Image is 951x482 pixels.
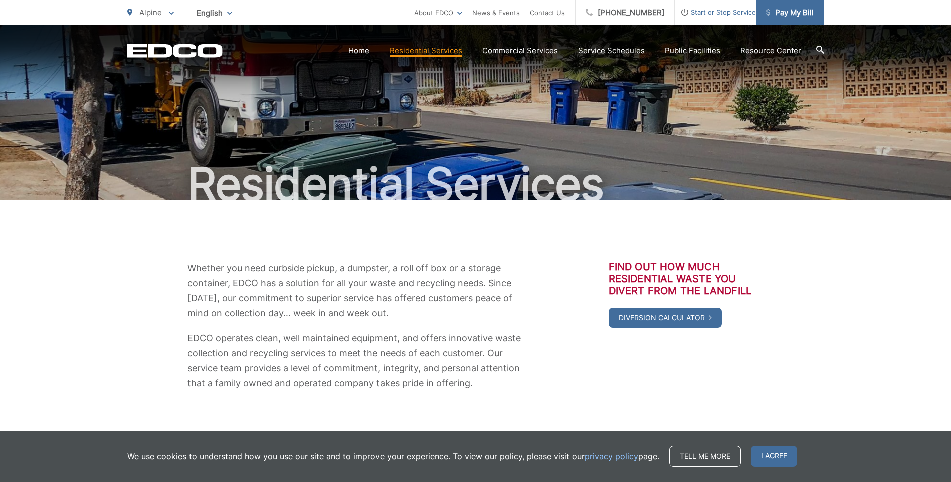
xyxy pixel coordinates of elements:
a: News & Events [472,7,520,19]
a: Residential Services [390,45,462,57]
a: About EDCO [414,7,462,19]
h1: Residential Services [127,159,824,209]
a: Contact Us [530,7,565,19]
span: Alpine [139,8,162,17]
a: Public Facilities [665,45,720,57]
p: EDCO operates clean, well maintained equipment, and offers innovative waste collection and recycl... [187,331,523,391]
a: Tell me more [669,446,741,467]
a: EDCD logo. Return to the homepage. [127,44,223,58]
span: Pay My Bill [766,7,814,19]
span: English [189,4,240,22]
a: Service Schedules [578,45,645,57]
a: Diversion Calculator [609,308,722,328]
a: Commercial Services [482,45,558,57]
a: privacy policy [585,450,638,462]
p: Whether you need curbside pickup, a dumpster, a roll off box or a storage container, EDCO has a s... [187,261,523,321]
h3: Find out how much residential waste you divert from the landfill [609,261,764,297]
span: I agree [751,446,797,467]
a: Home [348,45,369,57]
p: We use cookies to understand how you use our site and to improve your experience. To view our pol... [127,450,659,462]
a: Resource Center [740,45,801,57]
